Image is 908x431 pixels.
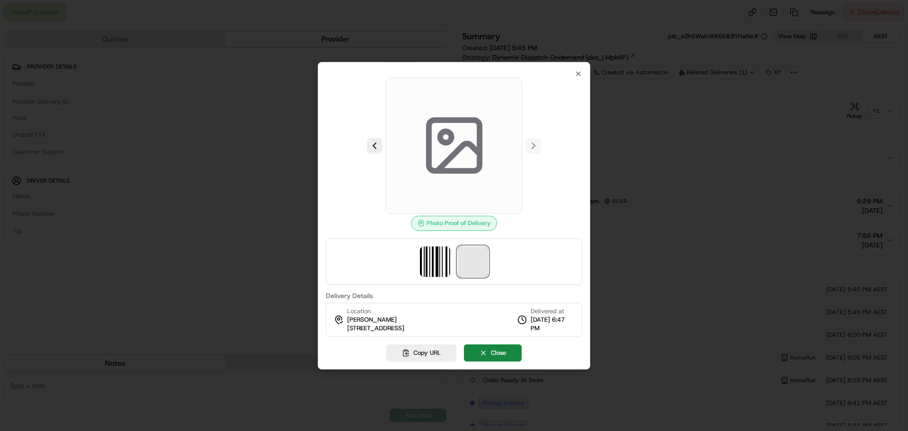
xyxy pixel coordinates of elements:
[386,344,456,361] button: Copy URL
[411,216,497,231] div: Photo Proof of Delivery
[326,292,582,299] label: Delivery Details
[347,324,404,333] span: [STREET_ADDRESS]
[420,246,450,277] img: barcode_scan_on_pickup image
[347,307,371,316] span: Location
[531,307,574,316] span: Delivered at
[531,316,574,333] span: [DATE] 6:47 PM
[464,344,522,361] button: Close
[347,316,397,324] span: [PERSON_NAME]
